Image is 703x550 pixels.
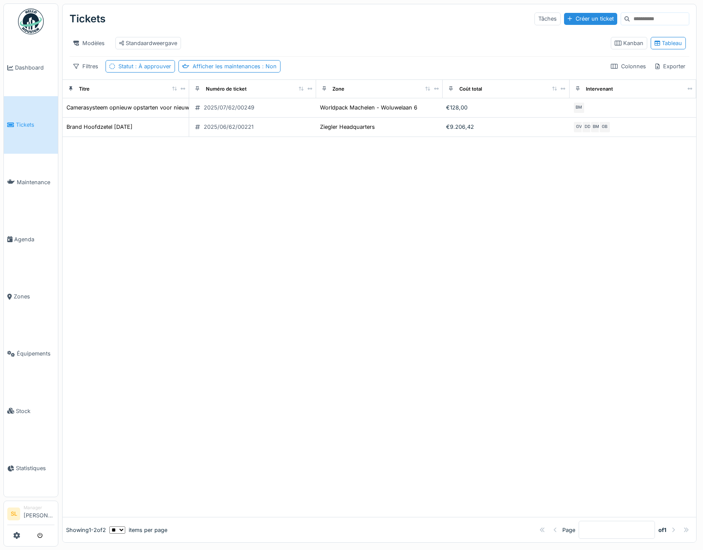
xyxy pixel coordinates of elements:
[599,121,611,133] div: GB
[206,85,247,93] div: Numéro de ticket
[24,504,54,523] li: [PERSON_NAME]
[69,60,102,73] div: Filtres
[24,504,54,511] div: Manager
[16,121,54,129] span: Tickets
[4,268,58,325] a: Zones
[534,12,561,25] div: Tâches
[573,102,585,114] div: BM
[320,103,417,112] div: Worldpack Machelen - Woluwelaan 6
[459,85,482,93] div: Coût total
[4,383,58,440] a: Stock
[332,85,344,93] div: Zone
[607,60,650,73] div: Colonnes
[204,123,253,131] div: 2025/06/62/00221
[4,39,58,96] a: Dashboard
[446,103,566,112] div: €128,00
[14,235,54,243] span: Agenda
[573,121,585,133] div: GV
[119,39,177,47] div: Standaardweergave
[582,121,594,133] div: DD
[4,325,58,382] a: Équipements
[7,507,20,520] li: SL
[118,62,171,70] div: Statut
[658,526,667,534] strong: of 1
[66,103,215,112] div: Camerasysteem opnieuw opstarten voor nieuwe huurder
[79,85,90,93] div: Titre
[133,63,171,70] span: : À approuver
[66,526,106,534] div: Showing 1 - 2 of 2
[564,13,617,24] div: Créer un ticket
[590,121,602,133] div: BM
[193,62,277,70] div: Afficher les maintenances
[17,178,54,186] span: Maintenance
[17,349,54,358] span: Équipements
[446,123,566,131] div: €9.206,42
[320,123,375,131] div: Ziegler Headquarters
[4,440,58,497] a: Statistiques
[655,39,682,47] div: Tableau
[18,9,44,34] img: Badge_color-CXgf-gQk.svg
[16,407,54,415] span: Stock
[66,123,133,131] div: Brand Hoofdzetel [DATE]
[204,103,254,112] div: 2025/07/62/00249
[14,292,54,301] span: Zones
[15,64,54,72] span: Dashboard
[562,526,575,534] div: Page
[652,60,689,73] div: Exporter
[586,85,613,93] div: Intervenant
[615,39,643,47] div: Kanban
[7,504,54,525] a: SL Manager[PERSON_NAME]
[69,37,109,49] div: Modèles
[260,63,277,70] span: : Non
[109,526,167,534] div: items per page
[16,464,54,472] span: Statistiques
[69,8,106,30] div: Tickets
[4,154,58,211] a: Maintenance
[4,96,58,153] a: Tickets
[4,211,58,268] a: Agenda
